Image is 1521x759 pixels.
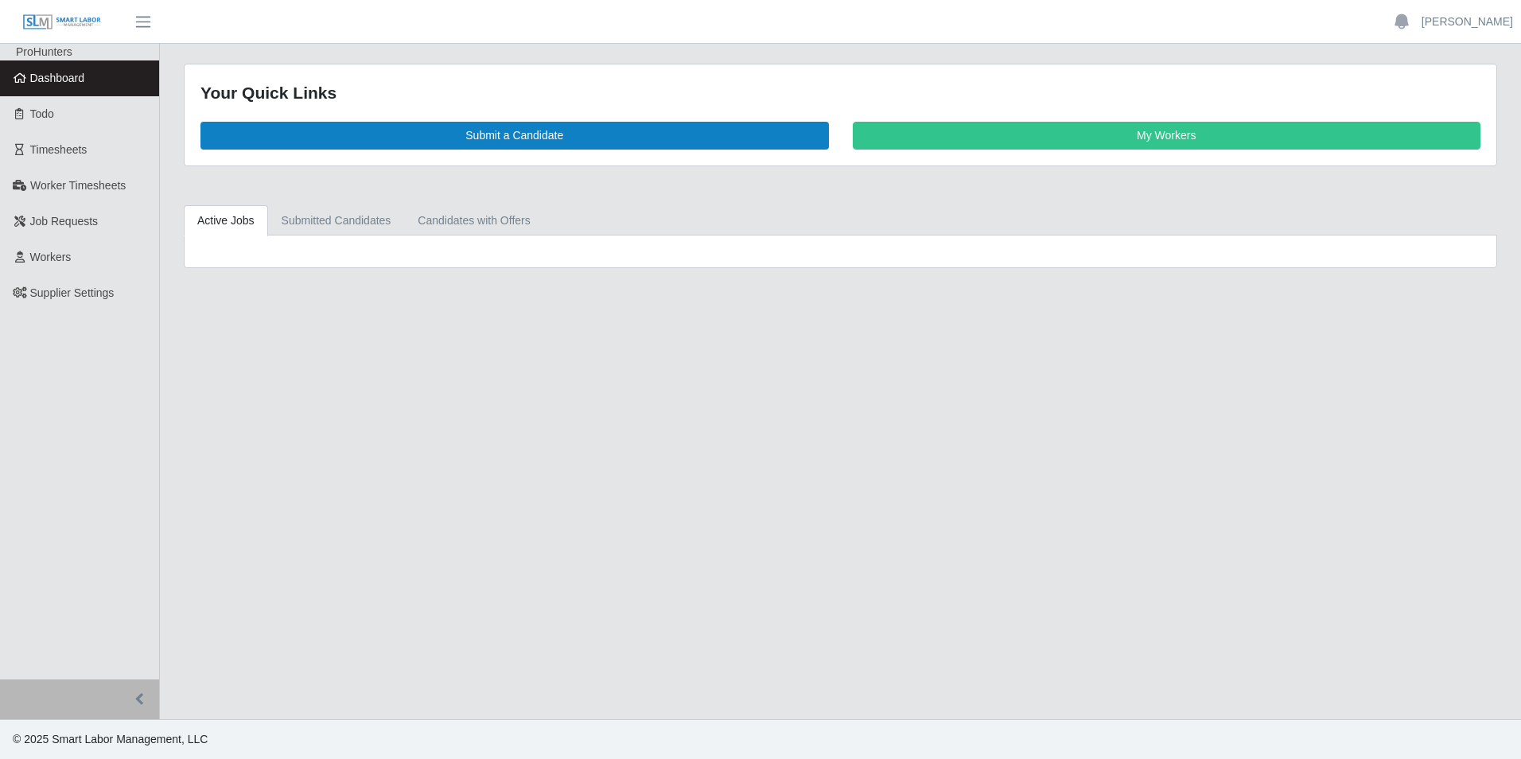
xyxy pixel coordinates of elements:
div: Your Quick Links [200,80,1480,106]
span: Timesheets [30,143,88,156]
img: SLM Logo [22,14,102,31]
a: Active Jobs [184,205,268,236]
a: Submit a Candidate [200,122,829,150]
span: ProHunters [16,45,72,58]
a: [PERSON_NAME] [1422,14,1513,30]
span: Job Requests [30,215,99,228]
span: Supplier Settings [30,286,115,299]
span: © 2025 Smart Labor Management, LLC [13,733,208,745]
a: Submitted Candidates [268,205,405,236]
span: Worker Timesheets [30,179,126,192]
span: Todo [30,107,54,120]
a: My Workers [853,122,1481,150]
span: Dashboard [30,72,85,84]
span: Workers [30,251,72,263]
a: Candidates with Offers [404,205,543,236]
